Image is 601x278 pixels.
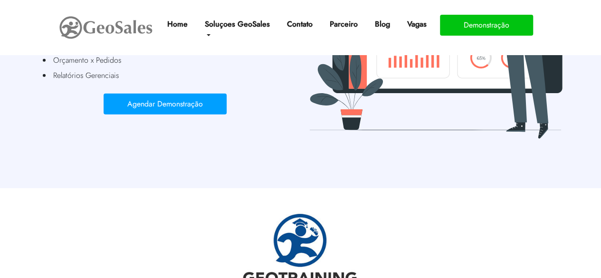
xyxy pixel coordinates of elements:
[440,15,533,36] button: Demonstração
[326,15,362,34] a: Parceiro
[283,15,316,34] a: Contato
[104,94,227,115] button: Agendar Demonstração
[58,14,153,41] img: GeoSales
[200,15,273,45] a: Soluçoes GeoSales
[51,68,292,83] li: Relatórios Gerenciais
[51,53,292,68] li: Orçamento x Pedidos
[163,15,191,34] a: Home
[403,15,430,34] a: Vagas
[371,15,394,34] a: Blog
